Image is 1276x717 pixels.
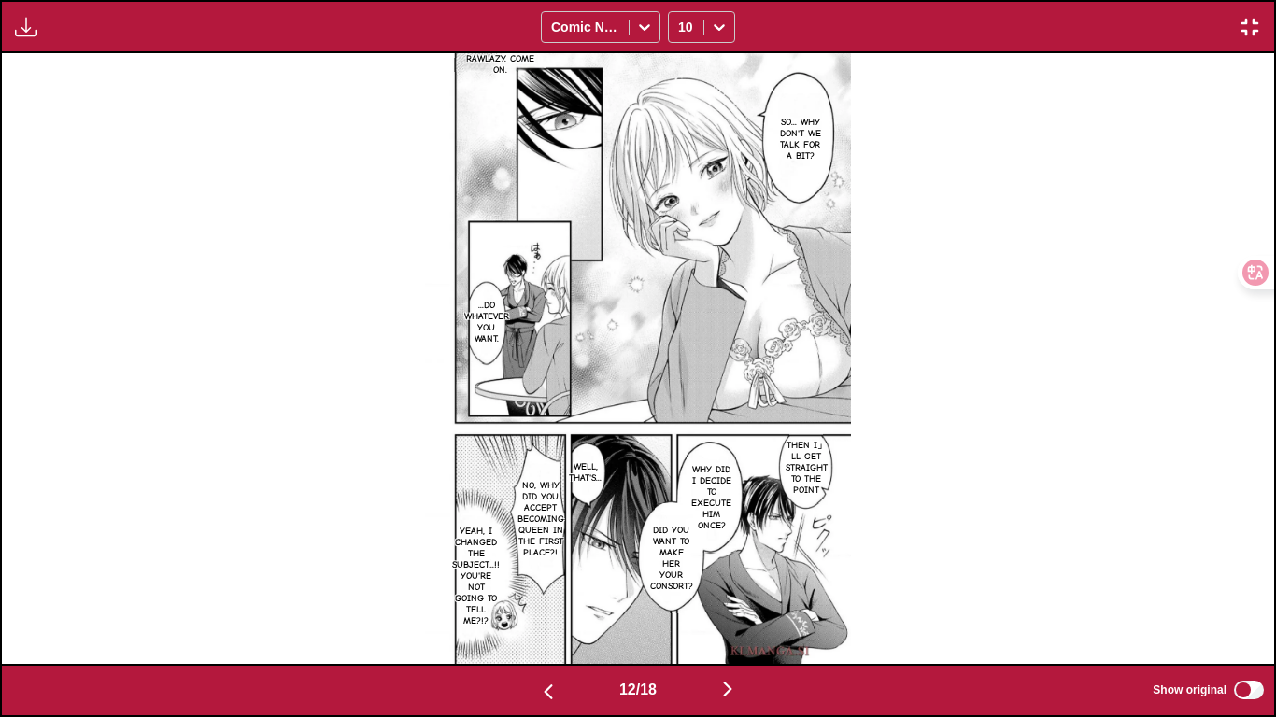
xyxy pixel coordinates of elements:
img: Download translated images [15,16,37,38]
p: No, why did you accept becoming queen in the first place?! [514,476,568,562]
img: Manga Panel [425,53,851,663]
p: Did you want to make her your consort? [646,521,697,596]
span: 12 / 18 [619,682,657,698]
p: So... Why don't we talk for a bit? [773,113,828,165]
p: Why did I decide to execute him once? [687,460,736,535]
p: Well, that's... [565,457,605,487]
img: Next page [716,678,739,700]
p: ...do whatever you want. [461,296,513,348]
input: Show original [1234,681,1264,699]
span: Show original [1153,683,1226,696]
p: Then I」ll get straight to the point [782,436,831,499]
p: RawLazy. Come on. [454,49,546,79]
p: Yeah, I changed the subject...!! You're not going to tell me?!? [448,522,503,630]
img: Previous page [537,681,560,703]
